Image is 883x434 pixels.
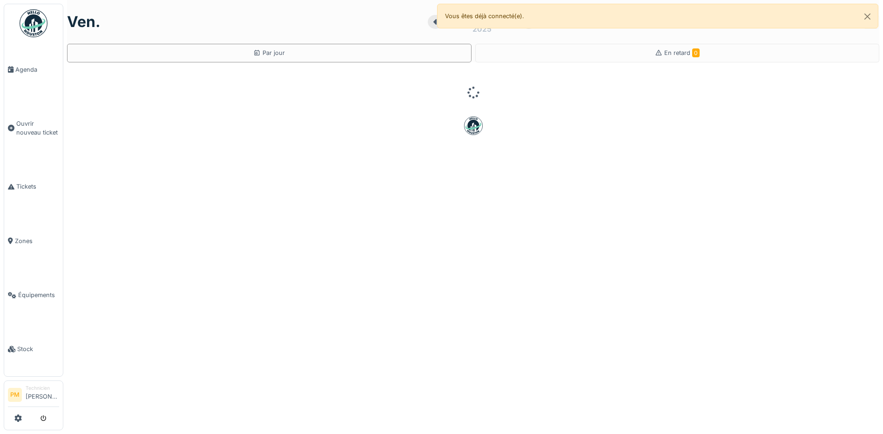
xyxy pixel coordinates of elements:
[4,322,63,376] a: Stock
[664,49,700,56] span: En retard
[18,291,59,299] span: Équipements
[4,160,63,214] a: Tickets
[15,65,59,74] span: Agenda
[26,385,59,405] li: [PERSON_NAME]
[472,23,492,34] div: 2025
[4,96,63,160] a: Ouvrir nouveau ticket
[26,385,59,392] div: Technicien
[16,119,59,137] span: Ouvrir nouveau ticket
[857,4,878,29] button: Close
[253,48,285,57] div: Par jour
[16,182,59,191] span: Tickets
[692,48,700,57] span: 0
[8,385,59,407] a: PM Technicien[PERSON_NAME]
[4,42,63,96] a: Agenda
[4,214,63,268] a: Zones
[15,237,59,245] span: Zones
[67,13,101,31] h1: ven.
[464,116,483,135] img: badge-BVDL4wpA.svg
[20,9,47,37] img: Badge_color-CXgf-gQk.svg
[8,388,22,402] li: PM
[17,345,59,353] span: Stock
[437,4,879,28] div: Vous êtes déjà connecté(e).
[4,268,63,322] a: Équipements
